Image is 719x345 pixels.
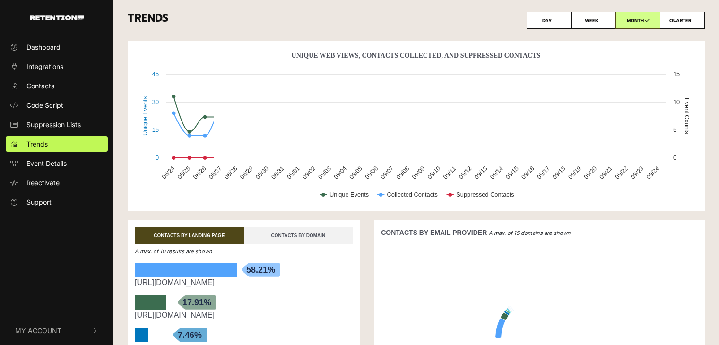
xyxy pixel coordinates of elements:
[26,100,63,110] span: Code Script
[135,248,212,255] em: A max. of 10 results are shown
[160,165,176,181] text: 08/24
[527,12,572,29] label: DAY
[551,165,567,181] text: 09/18
[673,154,676,161] text: 0
[26,81,54,91] span: Contacts
[244,227,353,244] a: CONTACTS BY DOMAIN
[141,96,148,136] text: Unique Events
[254,165,270,181] text: 08/30
[135,311,215,319] a: [URL][DOMAIN_NAME]
[567,165,582,181] text: 09/19
[410,165,426,181] text: 09/09
[242,263,280,277] span: 58.21%
[489,165,504,181] text: 09/14
[152,70,159,78] text: 45
[135,310,353,321] div: http://remodelxkitchenandbath.com/
[173,328,207,342] span: 7.46%
[571,12,616,29] label: WEEK
[615,12,660,29] label: MONTH
[6,97,108,113] a: Code Script
[178,295,216,310] span: 17.91%
[395,165,410,181] text: 09/08
[191,165,207,181] text: 08/26
[629,165,645,181] text: 09/23
[152,98,159,105] text: 30
[26,197,52,207] span: Support
[26,61,63,71] span: Integrations
[582,165,598,181] text: 09/20
[6,78,108,94] a: Contacts
[6,136,108,152] a: Trends
[673,70,680,78] text: 15
[6,59,108,74] a: Integrations
[152,126,159,133] text: 15
[176,165,191,181] text: 08/25
[6,39,108,55] a: Dashboard
[6,175,108,190] a: Reactivate
[6,117,108,132] a: Suppression Lists
[317,165,332,181] text: 09/03
[489,230,571,236] em: A max. of 15 domains are shown
[473,165,488,181] text: 09/13
[457,165,473,181] text: 09/12
[645,165,660,181] text: 09/24
[135,278,215,286] a: [URL][DOMAIN_NAME]
[684,98,691,134] text: Event Counts
[329,191,369,198] text: Unique Events
[426,165,442,181] text: 09/10
[379,165,395,181] text: 09/07
[26,139,48,149] span: Trends
[135,277,353,288] div: https://remodelxkitchenandbath.com/
[26,158,67,168] span: Event Details
[26,42,61,52] span: Dashboard
[207,165,223,181] text: 08/27
[660,12,705,29] label: QUARTER
[387,191,438,198] text: Collected Contacts
[30,15,84,20] img: Retention.com
[536,165,551,181] text: 09/17
[504,165,520,181] text: 09/15
[332,165,348,181] text: 09/04
[598,165,614,181] text: 09/21
[364,165,379,181] text: 09/06
[223,165,238,181] text: 08/28
[520,165,536,181] text: 09/16
[381,229,487,236] strong: CONTACTS BY EMAIL PROVIDER
[442,165,457,181] text: 09/11
[286,165,301,181] text: 09/01
[15,326,61,336] span: My Account
[270,165,286,181] text: 08/31
[301,165,317,181] text: 09/02
[6,194,108,210] a: Support
[6,316,108,345] button: My Account
[614,165,629,181] text: 09/22
[239,165,254,181] text: 08/29
[156,154,159,161] text: 0
[135,227,244,244] a: CONTACTS BY LANDING PAGE
[6,155,108,171] a: Event Details
[456,191,514,198] text: Suppressed Contacts
[128,12,705,29] h3: TRENDS
[673,98,680,105] text: 10
[26,120,81,129] span: Suppression Lists
[292,52,541,59] text: Unique Web Views, Contacts Collected, And Suppressed Contacts
[26,178,60,188] span: Reactivate
[135,48,697,208] svg: Unique Web Views, Contacts Collected, And Suppressed Contacts
[673,126,676,133] text: 5
[348,165,364,181] text: 09/05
